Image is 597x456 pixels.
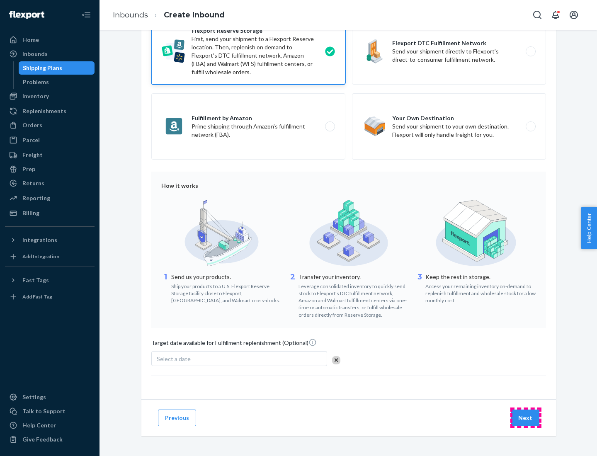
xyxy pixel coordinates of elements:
button: Open notifications [547,7,564,23]
a: Parcel [5,133,95,147]
button: Open account menu [565,7,582,23]
img: Flexport logo [9,11,44,19]
div: Problems [23,78,49,86]
span: Target date available for Fulfillment replenishment (Optional) [151,338,317,350]
a: Create Inbound [164,10,225,19]
div: Fast Tags [22,276,49,284]
button: Close Navigation [78,7,95,23]
a: Talk to Support [5,405,95,418]
a: Settings [5,391,95,404]
div: How it works [161,182,536,190]
button: Integrations [5,233,95,247]
a: Orders [5,119,95,132]
a: Add Fast Tag [5,290,95,303]
div: Freight [22,151,43,159]
div: Returns [22,179,44,187]
div: Inbounds [22,50,48,58]
div: 1 [161,272,170,304]
div: Inventory [22,92,49,100]
div: Shipping Plans [23,64,62,72]
p: Transfer your inventory. [298,273,409,281]
div: Integrations [22,236,57,244]
div: Home [22,36,39,44]
button: Give Feedback [5,433,95,446]
div: 3 [415,272,424,304]
a: Help Center [5,419,95,432]
a: Freight [5,148,95,162]
a: Add Integration [5,250,95,263]
div: Parcel [22,136,40,144]
span: Select a date [157,355,191,362]
div: Help Center [22,421,56,429]
div: Reporting [22,194,50,202]
div: Add Fast Tag [22,293,52,300]
a: Billing [5,206,95,220]
div: Ship your products to a U.S. Flexport Reserve Storage facility close to Flexport, [GEOGRAPHIC_DAT... [171,281,282,304]
a: Prep [5,163,95,176]
div: Add Integration [22,253,59,260]
div: Prep [22,165,35,173]
div: Billing [22,209,39,217]
a: Shipping Plans [19,61,95,75]
div: Talk to Support [22,407,66,415]
a: Reporting [5,192,95,205]
p: Send us your products. [171,273,282,281]
ol: breadcrumbs [106,3,231,27]
a: Inventory [5,90,95,103]
a: Problems [19,75,95,89]
button: Fast Tags [5,274,95,287]
a: Home [5,33,95,46]
div: Give Feedback [22,435,63,444]
a: Inbounds [113,10,148,19]
div: Access your remaining inventory on-demand to replenish fulfillment and wholesale stock for a low ... [425,281,536,304]
a: Inbounds [5,47,95,61]
div: Orders [22,121,42,129]
a: Returns [5,177,95,190]
button: Previous [158,410,196,426]
p: Keep the rest in storage. [425,273,536,281]
div: Settings [22,393,46,401]
button: Open Search Box [529,7,546,23]
button: Help Center [581,207,597,249]
div: 2 [289,272,297,318]
button: Next [511,410,539,426]
div: Replenishments [22,107,66,115]
a: Replenishments [5,104,95,118]
div: Leverage consolidated inventory to quickly send stock to Flexport's DTC fulfillment network, Amaz... [298,281,409,318]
